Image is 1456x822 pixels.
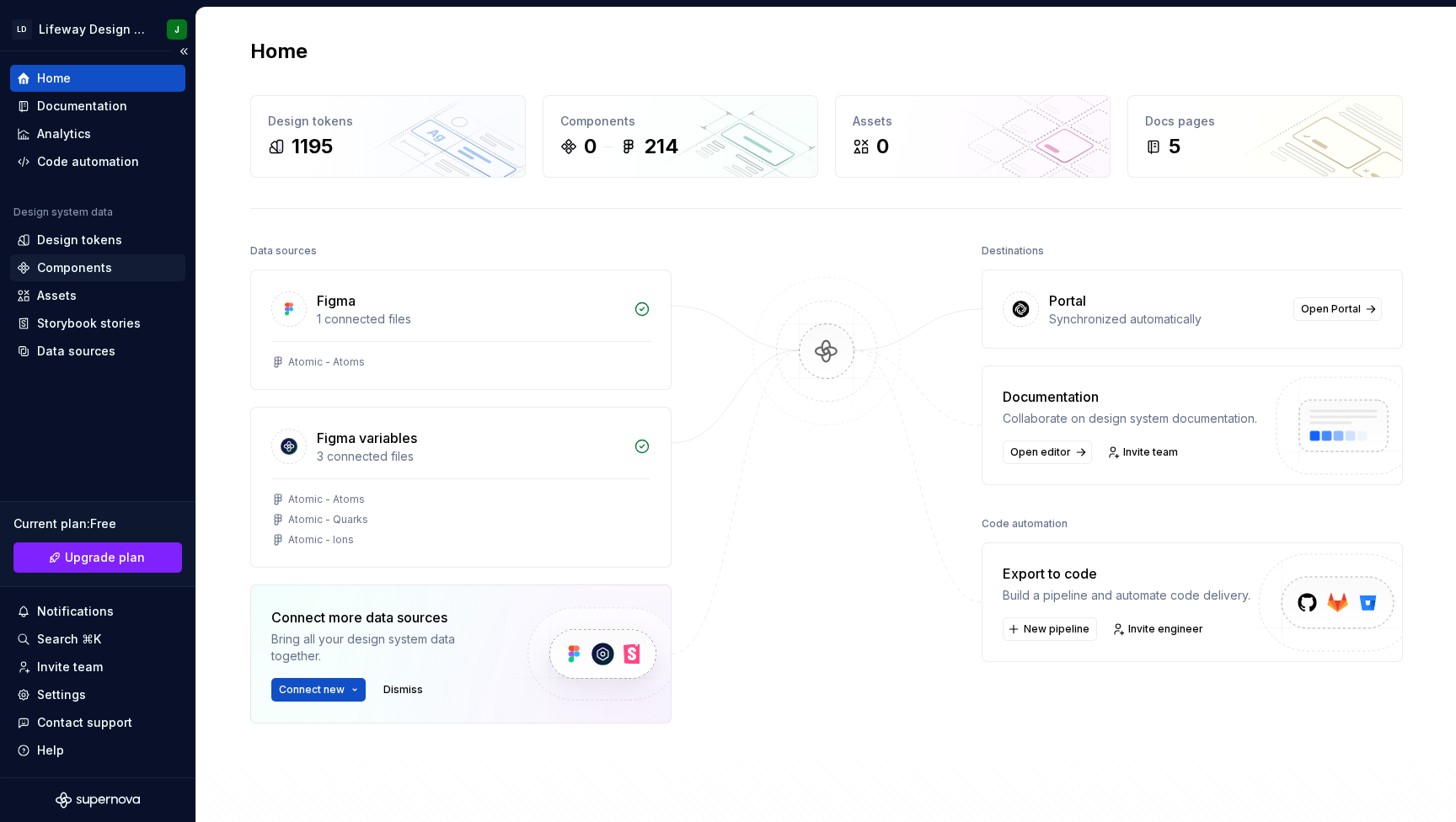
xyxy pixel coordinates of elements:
[1123,446,1178,459] span: Invite team
[279,683,345,697] span: Connect new
[1049,291,1086,311] div: Portal
[37,631,101,648] div: Search ⌘K
[13,205,113,219] div: Design system data
[1293,297,1382,321] a: Open Portal
[250,239,317,263] div: Data sources
[982,512,1068,536] div: Code automation
[37,603,114,620] div: Notifications
[37,98,127,115] div: Documentation
[10,338,185,365] a: Data sources
[1003,440,1092,464] a: Open editor
[250,95,526,178] a: Design tokens1195
[317,311,624,328] div: 1 connected files
[13,515,182,532] div: Current plan : Free
[10,227,185,254] a: Design tokens
[37,315,141,332] div: Storybook stories
[10,709,185,736] button: Contact support
[1145,113,1385,130] div: Docs pages
[1127,95,1403,178] a: Docs pages5
[1003,587,1250,604] div: Build a pipeline and automate code delivery.
[268,113,508,130] div: Design tokens
[271,678,366,702] button: Connect new
[584,133,597,160] div: 0
[317,291,356,311] div: Figma
[1024,622,1089,636] span: New pipeline
[10,120,185,147] a: Analytics
[37,125,91,142] div: Analytics
[10,626,185,653] button: Search ⌘K
[13,542,182,573] button: Upgrade plan
[12,19,32,40] div: LD
[292,133,333,160] div: 1195
[1003,563,1250,584] div: Export to code
[288,493,365,506] div: Atomic - Atoms
[37,70,71,87] div: Home
[65,549,145,566] span: Upgrade plan
[10,598,185,625] button: Notifications
[10,148,185,175] a: Code automation
[39,21,147,38] div: Lifeway Design System
[10,282,185,309] a: Assets
[1010,446,1071,459] span: Open editor
[37,343,115,360] div: Data sources
[1003,617,1097,641] button: New pipeline
[271,607,499,627] div: Connect more data sources
[288,533,354,547] div: Atomic - Ions
[543,95,818,178] a: Components0214
[37,259,112,276] div: Components
[10,65,185,92] a: Home
[288,513,368,526] div: Atomic - Quarks
[1003,387,1257,407] div: Documentation
[10,654,185,681] a: Invite team
[271,631,499,665] div: Bring all your design system data together.
[37,686,86,703] div: Settings
[10,254,185,281] a: Components
[250,407,672,568] a: Figma variables3 connected filesAtomic - AtomsAtomic - QuarksAtomic - Ions
[250,270,672,390] a: Figma1 connected filesAtomic - Atoms
[1003,410,1257,427] div: Collaborate on design system documentation.
[37,714,132,731] div: Contact support
[1102,440,1186,464] a: Invite team
[317,428,417,448] div: Figma variables
[56,792,140,809] svg: Supernova Logo
[1128,622,1203,636] span: Invite engineer
[288,355,365,369] div: Atomic - Atoms
[250,38,308,65] h2: Home
[37,287,77,304] div: Assets
[1049,311,1283,328] div: Synchronized automatically
[172,40,195,63] button: Collapse sidebar
[982,239,1044,263] div: Destinations
[644,133,679,160] div: 214
[10,310,185,337] a: Storybook stories
[37,153,139,170] div: Code automation
[376,678,431,702] button: Dismiss
[1301,302,1361,316] span: Open Portal
[853,113,1093,130] div: Assets
[37,742,64,759] div: Help
[560,113,800,130] div: Components
[10,93,185,120] a: Documentation
[10,737,185,764] button: Help
[835,95,1111,178] a: Assets0
[1107,617,1211,641] a: Invite engineer
[37,659,103,675] div: Invite team
[3,11,192,47] button: LDLifeway Design SystemJ
[876,133,889,160] div: 0
[383,683,423,697] span: Dismiss
[10,681,185,708] a: Settings
[37,232,122,248] div: Design tokens
[1169,133,1180,160] div: 5
[174,23,179,36] div: J
[317,448,624,465] div: 3 connected files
